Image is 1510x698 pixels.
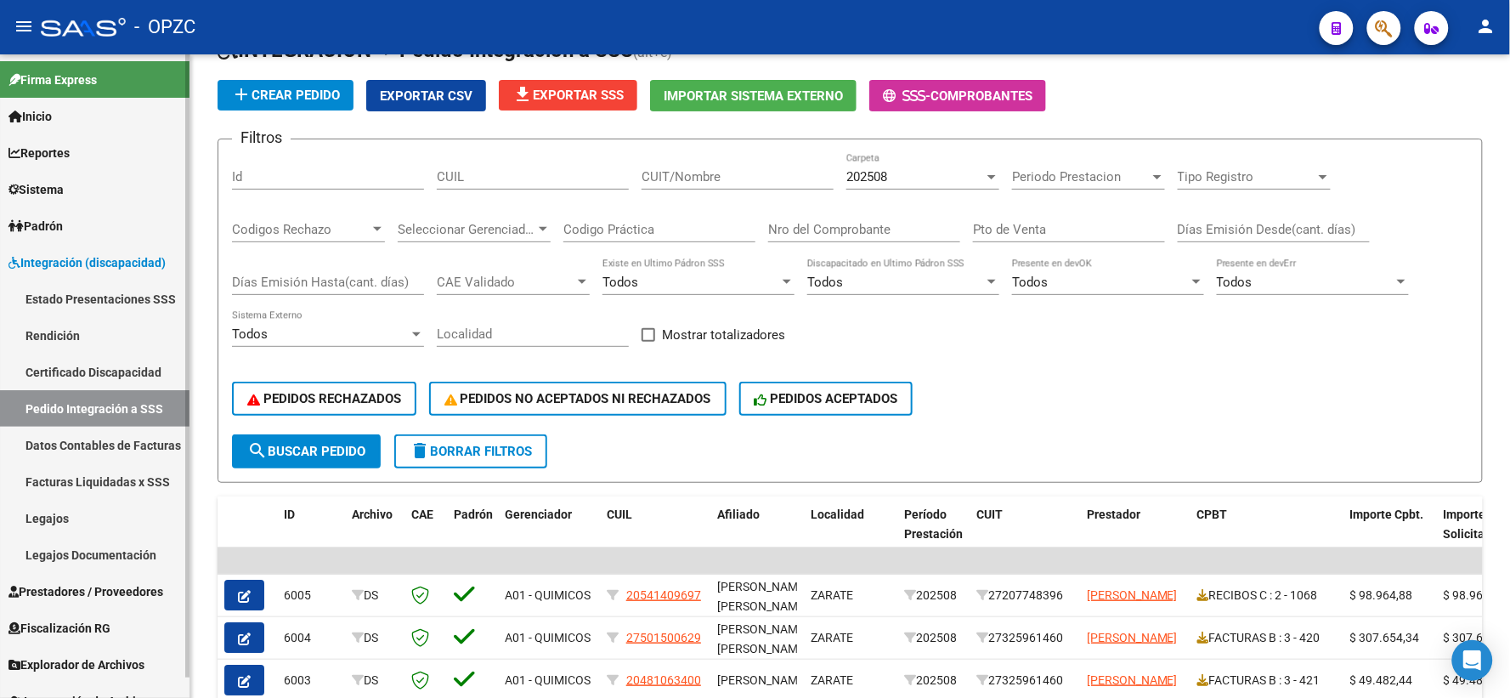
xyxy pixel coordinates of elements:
span: A01 - QUIMICOS [505,673,591,687]
mat-icon: person [1476,16,1496,37]
span: Todos [807,275,843,290]
span: Prestadores / Proveedores [8,582,163,601]
div: Open Intercom Messenger [1452,640,1493,681]
span: Todos [602,275,638,290]
span: Exportar SSS [512,88,624,103]
span: [PERSON_NAME], [PERSON_NAME] [717,622,811,655]
datatable-header-cell: Período Prestación [897,497,970,571]
h3: Filtros [232,126,291,150]
span: PEDIDOS RECHAZADOS [247,391,401,406]
button: Crear Pedido [218,80,353,111]
span: - OPZC [134,9,195,46]
datatable-header-cell: Archivo [345,497,404,571]
datatable-header-cell: Padrón [447,497,498,571]
div: 202508 [904,671,963,690]
mat-icon: menu [14,16,34,37]
span: Fiscalización RG [8,619,110,638]
span: $ 49.482,44 [1350,673,1413,687]
span: Comprobantes [930,88,1032,104]
span: Firma Express [8,71,97,89]
div: RECIBOS C : 2 - 1068 [1197,586,1337,605]
div: DS [352,628,398,648]
datatable-header-cell: Localidad [804,497,897,571]
span: Localidad [811,508,864,521]
button: PEDIDOS ACEPTADOS [739,382,913,416]
span: CUIT [976,508,1003,521]
button: PEDIDOS NO ACEPTADOS NI RECHAZADOS [429,382,727,416]
div: FACTURAS B : 3 - 420 [1197,628,1337,648]
span: ZARATE [811,631,853,644]
datatable-header-cell: CUIL [600,497,710,571]
div: 6003 [284,671,338,690]
span: 20481063400 [626,673,701,687]
span: PEDIDOS ACEPTADOS [755,391,898,406]
span: Afiliado [717,508,760,521]
span: ID [284,508,295,521]
div: 6004 [284,628,338,648]
span: $ 307.654,34 [1350,631,1420,644]
span: Sistema [8,180,64,199]
button: Exportar SSS [499,80,637,111]
span: Importe Cpbt. [1350,508,1424,521]
span: $ 49.482,44 [1444,673,1507,687]
span: Período Prestación [904,508,963,541]
span: PEDIDOS NO ACEPTADOS NI RECHAZADOS [444,391,711,406]
div: 27325961460 [976,671,1073,690]
datatable-header-cell: ID [277,497,345,571]
span: Buscar Pedido [247,444,365,459]
span: A01 - QUIMICOS [505,631,591,644]
div: DS [352,586,398,605]
span: 20541409697 [626,588,701,602]
span: Archivo [352,508,393,521]
div: 27325961460 [976,628,1073,648]
span: Exportar CSV [380,88,472,104]
span: Codigos Rechazo [232,222,370,237]
datatable-header-cell: Afiliado [710,497,804,571]
div: 202508 [904,628,963,648]
span: [PERSON_NAME] [717,673,808,687]
datatable-header-cell: Prestador [1080,497,1190,571]
button: Buscar Pedido [232,434,381,468]
span: Crear Pedido [231,88,340,103]
datatable-header-cell: Importe Cpbt. [1343,497,1437,571]
button: -Comprobantes [869,80,1046,111]
span: Todos [1012,275,1048,290]
mat-icon: file_download [512,84,533,105]
span: CPBT [1197,508,1228,521]
datatable-header-cell: Gerenciador [498,497,600,571]
span: ZARATE [811,588,853,602]
mat-icon: delete [410,440,430,461]
button: Borrar Filtros [394,434,547,468]
button: PEDIDOS RECHAZADOS [232,382,416,416]
datatable-header-cell: CPBT [1190,497,1343,571]
span: [PERSON_NAME], [PERSON_NAME] [717,580,811,613]
span: Prestador [1087,508,1140,521]
span: Mostrar totalizadores [662,325,785,345]
span: Inicio [8,107,52,126]
button: Exportar CSV [366,80,486,111]
span: Padrón [8,217,63,236]
span: Gerenciador [505,508,572,521]
span: Integración (discapacidad) [8,253,166,272]
div: 27207748396 [976,586,1073,605]
span: Todos [1217,275,1253,290]
span: Tipo Registro [1178,169,1315,184]
span: ZARATE [811,673,853,687]
span: A01 - QUIMICOS [505,588,591,602]
span: 202508 [846,169,887,184]
span: $ 98.964,88 [1350,588,1413,602]
span: CAE Validado [437,275,574,290]
div: 6005 [284,586,338,605]
button: Importar Sistema Externo [650,80,857,111]
span: [PERSON_NAME] [1087,588,1178,602]
div: FACTURAS B : 3 - 421 [1197,671,1337,690]
span: CAE [411,508,433,521]
span: 27501500629 [626,631,701,644]
span: $ 98.964,88 [1444,588,1507,602]
datatable-header-cell: CUIT [970,497,1080,571]
span: Todos [232,326,268,342]
div: DS [352,671,398,690]
span: [PERSON_NAME] [1087,673,1178,687]
span: Importar Sistema Externo [664,88,843,104]
div: 202508 [904,586,963,605]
